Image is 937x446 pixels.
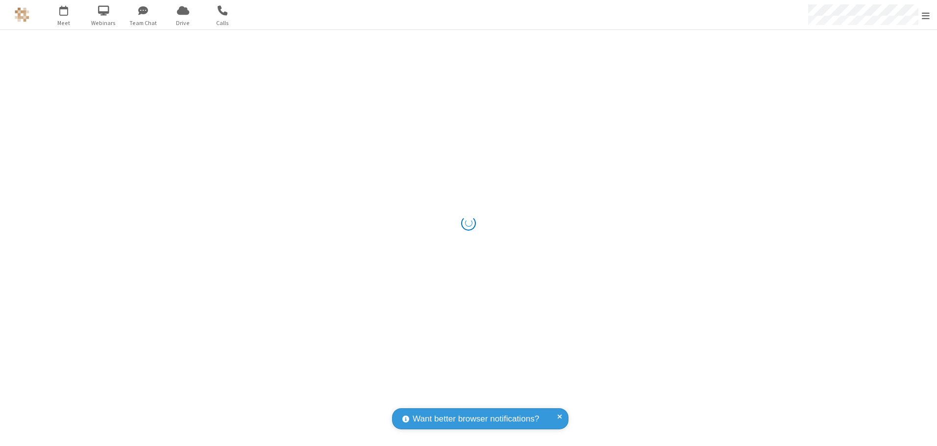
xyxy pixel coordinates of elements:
[204,19,241,27] span: Calls
[413,413,539,425] span: Want better browser notifications?
[85,19,122,27] span: Webinars
[15,7,29,22] img: QA Selenium DO NOT DELETE OR CHANGE
[165,19,201,27] span: Drive
[125,19,162,27] span: Team Chat
[46,19,82,27] span: Meet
